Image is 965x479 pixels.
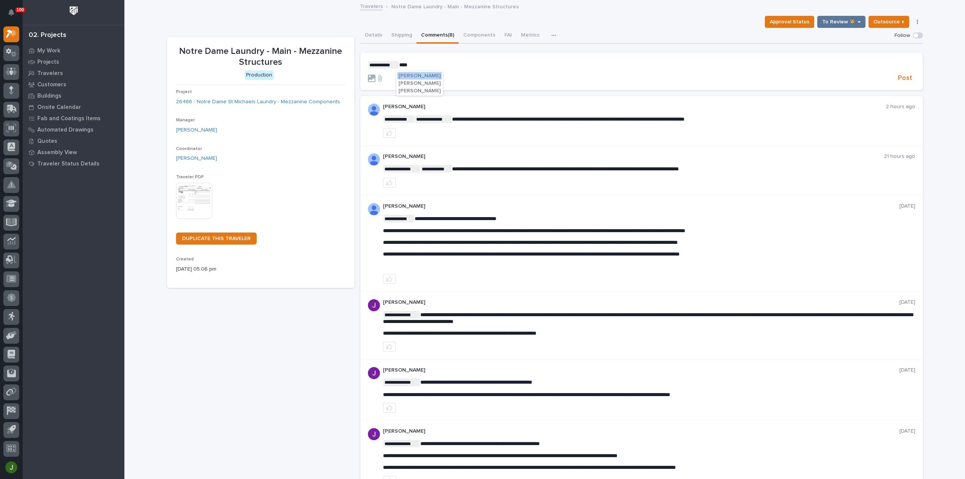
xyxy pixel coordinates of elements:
[37,93,61,99] p: Buildings
[176,118,195,122] span: Manager
[898,74,912,83] span: Post
[899,367,915,373] p: [DATE]
[391,2,519,10] p: Notre Dame Laundry - Main - Mezzanine Structures
[868,16,909,28] button: Outsource ↑
[23,67,124,79] a: Travelers
[3,459,19,475] button: users-avatar
[383,428,899,435] p: [PERSON_NAME]
[17,7,24,12] p: 100
[398,73,441,78] span: [PERSON_NAME]
[383,178,396,188] button: like this post
[37,81,66,88] p: Customers
[895,74,915,83] button: Post
[500,28,516,44] button: FAI
[176,98,340,106] a: 26486 - Notre Dame St Michaels Laundry - Mezzanine Components
[23,79,124,90] a: Customers
[368,153,380,165] img: AOh14GjpcA6ydKGAvwfezp8OhN30Q3_1BHk5lQOeczEvCIoEuGETHm2tT-JUDAHyqffuBe4ae2BInEDZwLlH3tcCd_oYlV_i4...
[383,153,884,160] p: [PERSON_NAME]
[886,104,915,110] p: 2 hours ago
[383,367,899,373] p: [PERSON_NAME]
[895,32,910,39] p: Follow
[383,128,396,138] button: like this post
[360,2,383,10] a: Travelers
[37,47,60,54] p: My Work
[398,81,441,86] span: [PERSON_NAME]
[899,428,915,435] p: [DATE]
[176,257,194,262] span: Created
[245,70,274,80] div: Production
[23,135,124,147] a: Quotes
[383,104,886,110] p: [PERSON_NAME]
[9,9,19,21] div: Notifications100
[383,299,899,306] p: [PERSON_NAME]
[37,70,63,77] p: Travelers
[397,72,442,80] button: [PERSON_NAME]
[37,127,93,133] p: Automated Drawings
[176,90,192,94] span: Project
[817,16,865,28] button: To Review 👨‍🏭 →
[176,126,217,134] a: [PERSON_NAME]
[368,367,380,379] img: ACg8ocLB2sBq07NhafZLDpfZztpbDqa4HYtD3rBf5LhdHf4k=s96-c
[3,5,19,20] button: Notifications
[387,28,417,44] button: Shipping
[23,113,124,124] a: Fab and Coatings Items
[383,203,899,210] p: [PERSON_NAME]
[176,265,345,273] p: [DATE] 05:06 pm
[37,115,101,122] p: Fab and Coatings Items
[899,299,915,306] p: [DATE]
[822,17,861,26] span: To Review 👨‍🏭 →
[37,149,77,156] p: Assembly View
[368,203,380,215] img: AOh14GjSnsZhInYMAl2VIng-st1Md8In0uqDMk7tOoQNx6CrVl7ct0jB5IZFYVrQT5QA0cOuF6lsKrjh3sjyefAjBh-eRxfSk...
[23,45,124,56] a: My Work
[770,17,809,26] span: Approval Status
[176,175,204,179] span: Traveler PDF
[884,153,915,160] p: 21 hours ago
[368,428,380,440] img: ACg8ocLB2sBq07NhafZLDpfZztpbDqa4HYtD3rBf5LhdHf4k=s96-c
[765,16,814,28] button: Approval Status
[459,28,500,44] button: Components
[368,299,380,311] img: ACg8ocLB2sBq07NhafZLDpfZztpbDqa4HYtD3rBf5LhdHf4k=s96-c
[23,101,124,113] a: Onsite Calendar
[176,233,257,245] a: DUPLICATE THIS TRAVELER
[383,342,396,352] button: like this post
[899,203,915,210] p: [DATE]
[23,124,124,135] a: Automated Drawings
[397,87,442,95] button: [PERSON_NAME]
[417,28,459,44] button: Comments (8)
[67,4,81,18] img: Workspace Logo
[176,155,217,162] a: [PERSON_NAME]
[383,403,396,413] button: like this post
[398,88,441,93] span: [PERSON_NAME]
[29,31,66,40] div: 02. Projects
[360,28,387,44] button: Details
[23,90,124,101] a: Buildings
[873,17,904,26] span: Outsource ↑
[37,161,100,167] p: Traveler Status Details
[37,138,57,145] p: Quotes
[23,158,124,169] a: Traveler Status Details
[182,236,251,241] span: DUPLICATE THIS TRAVELER
[176,46,345,68] p: Notre Dame Laundry - Main - Mezzanine Structures
[397,80,442,87] button: [PERSON_NAME]
[383,274,396,284] button: like this post
[23,56,124,67] a: Projects
[368,104,380,116] img: AOh14GjpcA6ydKGAvwfezp8OhN30Q3_1BHk5lQOeczEvCIoEuGETHm2tT-JUDAHyqffuBe4ae2BInEDZwLlH3tcCd_oYlV_i4...
[176,147,202,151] span: Coordinator
[37,104,81,111] p: Onsite Calendar
[516,28,544,44] button: Metrics
[23,147,124,158] a: Assembly View
[37,59,59,66] p: Projects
